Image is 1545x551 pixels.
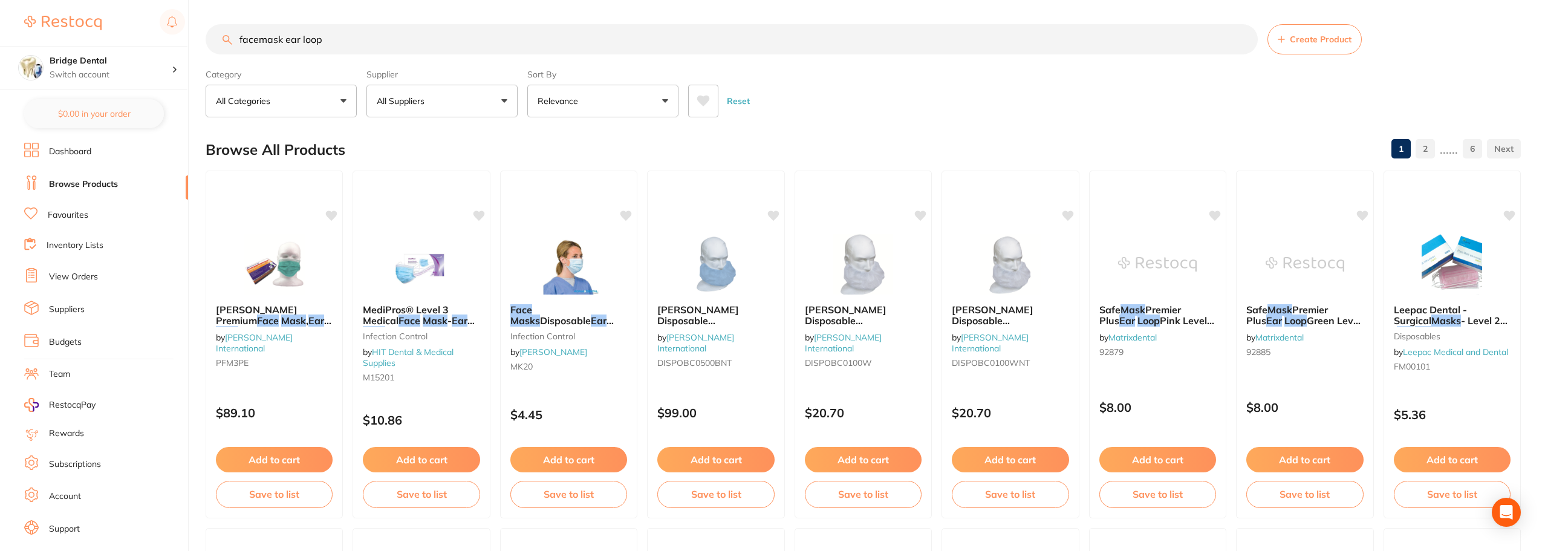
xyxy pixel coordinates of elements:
p: $8.00 [1099,400,1216,414]
button: All Suppliers [366,85,518,117]
span: RestocqPay [49,399,96,411]
a: [PERSON_NAME] International [216,332,293,354]
em: Loop [1284,315,1307,327]
p: All Categories [216,95,275,107]
span: [PERSON_NAME] Disposable [PERSON_NAME] Cover, Double Elastic [805,304,917,349]
em: Mask [1121,304,1145,316]
span: by [216,332,293,354]
a: Inventory Lists [47,240,103,252]
button: Add to cart [952,447,1068,472]
a: Suppliers [49,304,85,316]
span: by [1394,347,1508,357]
img: Safe Mask Premier Plus Ear Loop Pink Level 2 (50) [1118,234,1197,295]
b: Safe Mask Premier Plus Ear Loop Pink Level 2 (50) [1099,304,1216,327]
button: Save to list [1246,481,1363,507]
button: $0.00 in your order [24,99,164,128]
a: Support [49,523,80,535]
b: Safe Mask Premier Plus Ear Loop Green Level 2 (50) [1246,304,1363,327]
img: Leepac Dental - Surgical Masks - Level 2 | Ear Loop (Pink) - High Quality Dental Product [1413,234,1491,295]
small: disposables [1394,331,1511,341]
b: Face Masks Disposable Ear Loop [510,304,627,327]
div: Open Intercom Messenger [1492,498,1521,527]
button: Save to list [657,481,774,507]
img: Bridge Dental [19,56,43,80]
span: (Pink) - High Quality Dental Product [1394,326,1500,349]
button: Add to cart [1099,447,1216,472]
span: , [306,315,308,327]
img: Livingstone Premium Face Mask, Ear Loop, Non-Therapeutic Use, 3-Ply, Green, Latex Free, No Fibreg... [235,234,314,295]
button: All Categories [206,85,357,117]
span: Disposable [540,315,591,327]
a: Matrixdental [1108,332,1157,343]
button: Add to cart [510,447,627,472]
button: Save to list [1099,481,1216,507]
p: $99.00 [657,406,774,420]
span: [PERSON_NAME] Disposable [PERSON_NAME] Cover, Double Elastic [657,304,770,349]
button: Add to cart [657,447,774,472]
p: $89.10 [216,406,333,420]
span: 92879 [1099,347,1124,357]
p: Relevance [538,95,583,107]
a: Browse Products [49,178,118,191]
button: Save to list [952,481,1068,507]
a: 6 [1463,137,1482,161]
img: Livingstone Disposable Beard Cover, Double Elastic Ear Loop, Latex Free, 16gsm, Blue, 500 per Carton [677,234,755,295]
button: Save to list [363,481,480,507]
em: Loop [216,326,238,338]
b: Leepac Dental - Surgical Masks - Level 2 | Ear Loop (Pink) - High Quality Dental Product [1394,304,1511,327]
span: MediPros® Level 3 Medical [363,304,449,327]
small: infection control [510,331,627,341]
img: RestocqPay [24,398,39,412]
span: [PERSON_NAME] Premium [216,304,298,327]
img: Restocq Logo [24,16,102,30]
span: DISPOBC0500BNT [657,357,732,368]
button: Save to list [216,481,333,507]
em: Face [398,315,420,327]
label: Category [206,69,357,80]
img: Safe Mask Premier Plus Ear Loop Green Level 2 (50) [1266,234,1344,295]
em: Ear [452,315,467,327]
span: Safe [1246,304,1267,316]
label: Sort By [527,69,678,80]
button: Save to list [1394,481,1511,507]
a: 2 [1416,137,1435,161]
span: by [1099,332,1157,343]
button: Relevance [527,85,678,117]
span: by [510,347,587,357]
button: Add to cart [363,447,480,472]
a: Restocq Logo [24,9,102,37]
a: View Orders [49,271,98,283]
em: Loop [1415,326,1437,338]
em: Ear [1397,326,1413,338]
span: [PERSON_NAME] Disposable [PERSON_NAME] Cover, Double Elastic [952,304,1064,349]
span: MK20 [510,361,533,372]
h2: Browse All Products [206,142,345,158]
em: Loop [1137,315,1160,327]
span: DISPOBC0100WNT [952,357,1030,368]
button: Add to cart [805,447,922,472]
b: Livingstone Disposable Beard Cover, Double Elastic Ear Loop, Latex Free, 28gsm, White, HACCP Cert... [805,304,922,327]
button: Add to cart [1246,447,1363,472]
p: $10.86 [363,413,480,427]
img: Livingstone Disposable Beard Cover, Double Elastic Ear Loop, Latex Free, 16gsm, White, HACCP Cert... [971,234,1050,295]
span: FM00101 [1394,361,1430,372]
label: Supplier [366,69,518,80]
span: by [1246,332,1304,343]
em: Masks [1431,315,1461,327]
img: MediPros® Level 3 Medical Face Mask - Ear Loop 50pcs/box [382,234,461,295]
p: $8.00 [1246,400,1363,414]
span: Green Level 2 (50) [1246,315,1361,337]
span: - Level 2 | [1394,315,1508,337]
em: Ear [1266,315,1282,327]
img: Face Masks Disposable Ear Loop [530,234,608,295]
span: Premier Plus [1246,304,1328,327]
p: Switch account [50,69,172,81]
p: $5.36 [1394,408,1511,422]
a: Subscriptions [49,458,101,471]
span: 50pcs/box [385,326,433,338]
h4: Bridge Dental [50,55,172,67]
em: Mask [281,315,306,327]
b: Livingstone Disposable Beard Cover, Double Elastic Ear Loop, Latex Free, 16gsm, White, HACCP Cert... [952,304,1068,327]
em: Loop [363,326,385,338]
p: All Suppliers [377,95,429,107]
